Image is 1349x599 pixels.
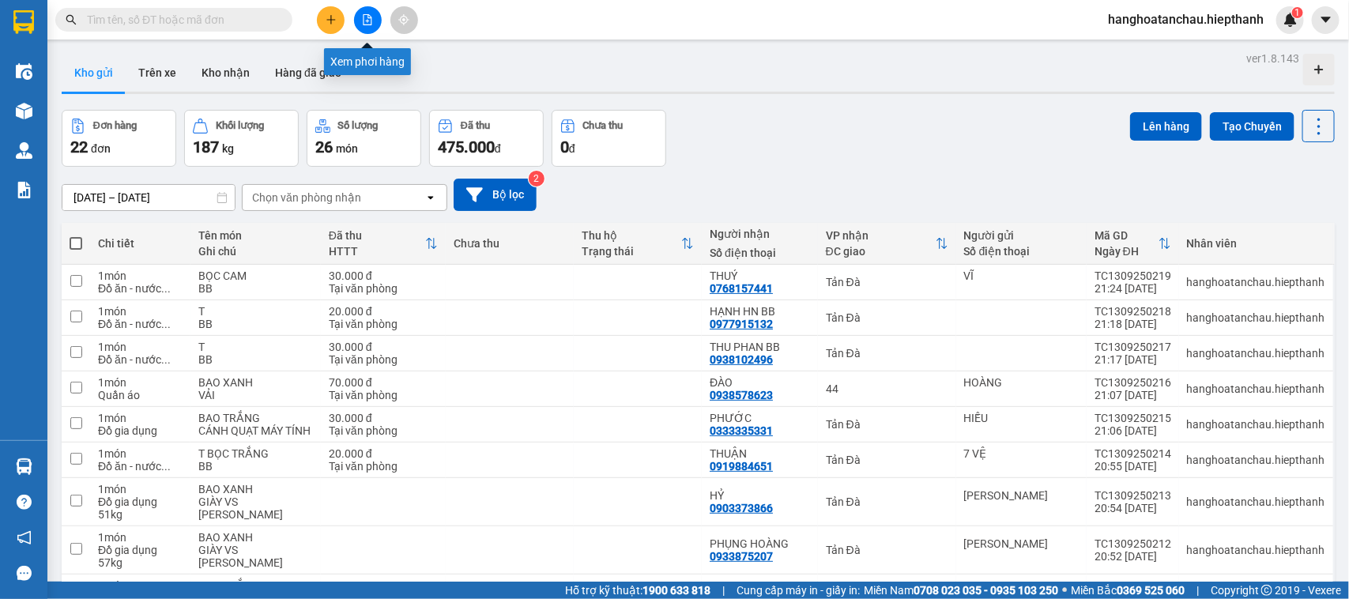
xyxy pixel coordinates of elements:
[198,495,313,521] div: GIÀY VS HÙNG ĐÀO
[329,318,438,330] div: Tại văn phòng
[1071,582,1185,599] span: Miền Bắc
[317,6,345,34] button: plus
[1246,50,1299,67] div: ver 1.8.143
[198,318,313,330] div: BB
[710,341,810,353] div: THU PHAN BB
[198,531,313,544] div: BAO XANH
[98,579,183,592] div: 1 món
[1095,537,1171,550] div: TC1309250212
[964,537,1079,550] div: HÙNG ĐÀO
[1095,9,1276,29] span: hanghoatanchau.hiepthanh
[454,179,537,211] button: Bộ lọc
[198,305,313,318] div: T
[1095,318,1171,330] div: 21:18 [DATE]
[710,376,810,389] div: ĐÀO
[710,269,810,282] div: THUÝ
[66,14,77,25] span: search
[98,483,183,495] div: 1 món
[98,353,183,366] div: Đồ ăn - nước uống
[1095,282,1171,295] div: 21:24 [DATE]
[16,63,32,80] img: warehouse-icon
[826,276,948,288] div: Tản Đà
[1283,13,1298,27] img: icon-new-feature
[198,341,313,353] div: T
[198,424,313,437] div: CÁNH QUẠT MÁY TÍNH
[161,353,171,366] span: ...
[964,376,1079,389] div: HOÀNG
[315,138,333,156] span: 26
[1087,223,1179,265] th: Toggle SortBy
[98,376,183,389] div: 1 món
[13,10,34,34] img: logo-vxr
[710,447,810,460] div: THUẬN
[198,447,313,460] div: T BỌC TRẮNG
[1095,447,1171,460] div: TC1309250214
[98,412,183,424] div: 1 món
[826,454,948,466] div: Tản Đà
[560,138,569,156] span: 0
[1294,7,1300,18] span: 1
[710,247,810,259] div: Số điện thoại
[710,318,773,330] div: 0977915132
[161,282,171,295] span: ...
[91,142,111,155] span: đơn
[390,6,418,34] button: aim
[495,142,501,155] span: đ
[17,530,32,545] span: notification
[1095,424,1171,437] div: 21:06 [DATE]
[216,120,264,131] div: Khối lượng
[710,353,773,366] div: 0938102496
[826,229,936,242] div: VP nhận
[329,269,438,282] div: 30.000 đ
[329,412,438,424] div: 30.000 đ
[87,11,273,28] input: Tìm tên, số ĐT hoặc mã đơn
[338,120,379,131] div: Số lượng
[329,305,438,318] div: 20.000 đ
[329,229,425,242] div: Đã thu
[1095,460,1171,473] div: 20:55 [DATE]
[1095,376,1171,389] div: TC1309250216
[964,489,1079,502] div: HÙNG ĐÀO
[252,190,361,205] div: Chọn văn phòng nhận
[461,120,490,131] div: Đã thu
[184,110,299,167] button: Khối lượng187kg
[826,311,948,324] div: Tản Đà
[98,282,183,295] div: Đồ ăn - nước uống
[1210,112,1294,141] button: Tạo Chuyến
[1095,305,1171,318] div: TC1309250218
[1187,454,1325,466] div: hanghoatanchau.hiepthanh
[1095,489,1171,502] div: TC1309250213
[16,182,32,198] img: solution-icon
[98,424,183,437] div: Đồ gia dụng
[329,245,425,258] div: HTTT
[17,566,32,581] span: message
[161,460,171,473] span: ...
[1095,341,1171,353] div: TC1309250217
[438,138,495,156] span: 475.000
[17,495,32,510] span: question-circle
[98,269,183,282] div: 1 món
[198,376,313,389] div: BAO XANH
[1187,311,1325,324] div: hanghoatanchau.hiepthanh
[710,282,773,295] div: 0768157441
[826,245,936,258] div: ĐC giao
[336,142,358,155] span: món
[98,508,183,521] div: 51 kg
[642,584,710,597] strong: 1900 633 818
[574,223,702,265] th: Toggle SortBy
[1312,6,1340,34] button: caret-down
[710,389,773,401] div: 0938578623
[582,245,681,258] div: Trạng thái
[62,185,235,210] input: Select a date range.
[16,458,32,475] img: warehouse-icon
[198,353,313,366] div: BB
[964,447,1079,460] div: 7 VỆ
[193,138,219,156] span: 187
[329,376,438,389] div: 70.000 đ
[1187,276,1325,288] div: hanghoatanchau.hiepthanh
[1117,584,1185,597] strong: 0369 525 060
[1187,495,1325,508] div: hanghoatanchau.hiepthanh
[62,110,176,167] button: Đơn hàng22đơn
[98,495,183,508] div: Đồ gia dụng
[710,412,810,424] div: PHƯỚC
